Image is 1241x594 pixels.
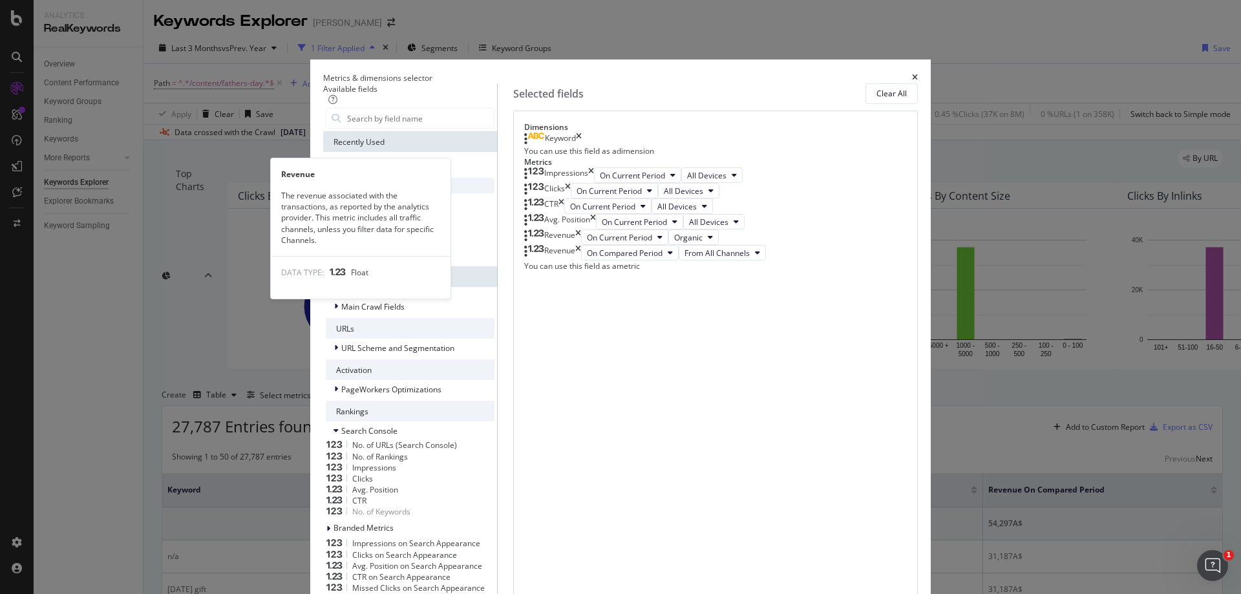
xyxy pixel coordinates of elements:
[524,183,907,198] div: ClickstimesOn Current PeriodAll Devices
[600,170,665,181] span: On Current Period
[524,198,907,214] div: CTRtimesOn Current PeriodAll Devices
[1197,550,1228,581] iframe: Intercom live chat
[876,88,907,99] div: Clear All
[524,167,907,183] div: ImpressionstimesOn Current PeriodAll Devices
[588,167,594,183] div: times
[352,495,366,506] span: CTR
[341,384,441,395] span: PageWorkers Optimizations
[602,217,667,228] span: On Current Period
[352,560,482,571] span: Avg. Position on Search Appearance
[658,183,719,198] button: All Devices
[524,260,907,271] div: You can use this field as a metric
[524,145,907,156] div: You can use this field as a dimension
[577,186,642,196] span: On Current Period
[281,267,324,278] span: DATA TYPE:
[544,214,590,229] div: Avg. Position
[594,167,681,183] button: On Current Period
[352,582,485,593] span: Missed Clicks on Search Appearance
[351,267,368,278] span: Float
[571,183,658,198] button: On Current Period
[323,131,497,152] div: Recently Used
[657,201,697,212] span: All Devices
[687,170,727,181] span: All Devices
[524,229,907,245] div: RevenuetimesOn Current PeriodOrganic
[1224,550,1234,560] span: 1
[326,401,494,421] div: Rankings
[524,133,907,145] div: Keywordtimes
[513,87,584,101] div: Selected fields
[352,549,457,560] span: Clicks on Search Appearance
[674,232,703,243] span: Organic
[570,201,635,212] span: On Current Period
[544,183,565,198] div: Clicks
[679,245,766,260] button: From All Channels
[334,522,394,533] span: Branded Metrics
[684,248,750,259] span: From All Channels
[341,301,405,312] span: Main Crawl Fields
[681,167,743,183] button: All Devices
[544,198,558,214] div: CTR
[865,83,918,104] button: Clear All
[544,245,575,260] div: Revenue
[683,214,745,229] button: All Devices
[544,167,588,183] div: Impressions
[668,229,719,245] button: Organic
[352,451,408,462] span: No. of Rankings
[575,229,581,245] div: times
[352,473,373,484] span: Clicks
[565,183,571,198] div: times
[323,72,432,83] div: Metrics & dimensions selector
[352,462,396,473] span: Impressions
[664,186,703,196] span: All Devices
[326,359,494,380] div: Activation
[346,109,494,128] input: Search by field name
[912,72,918,83] div: times
[587,248,663,259] span: On Compared Period
[352,506,410,517] span: No. of Keywords
[581,229,668,245] button: On Current Period
[352,484,398,495] span: Avg. Position
[587,232,652,243] span: On Current Period
[323,83,497,94] div: Available fields
[352,538,480,549] span: Impressions on Search Appearance
[576,133,582,145] div: times
[564,198,652,214] button: On Current Period
[590,214,596,229] div: times
[558,198,564,214] div: times
[524,245,907,260] div: RevenuetimesOn Compared PeriodFrom All Channels
[271,190,451,246] div: The revenue associated with the transactions, as reported by the analytics provider. This metric ...
[575,245,581,260] div: times
[596,214,683,229] button: On Current Period
[271,169,451,180] div: Revenue
[581,245,679,260] button: On Compared Period
[545,133,576,145] div: Keyword
[652,198,713,214] button: All Devices
[524,156,907,167] div: Metrics
[326,318,494,339] div: URLs
[352,571,451,582] span: CTR on Search Appearance
[341,343,454,354] span: URL Scheme and Segmentation
[524,214,907,229] div: Avg. PositiontimesOn Current PeriodAll Devices
[689,217,728,228] span: All Devices
[352,440,457,451] span: No. of URLs (Search Console)
[544,229,575,245] div: Revenue
[341,425,398,436] span: Search Console
[524,122,907,133] div: Dimensions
